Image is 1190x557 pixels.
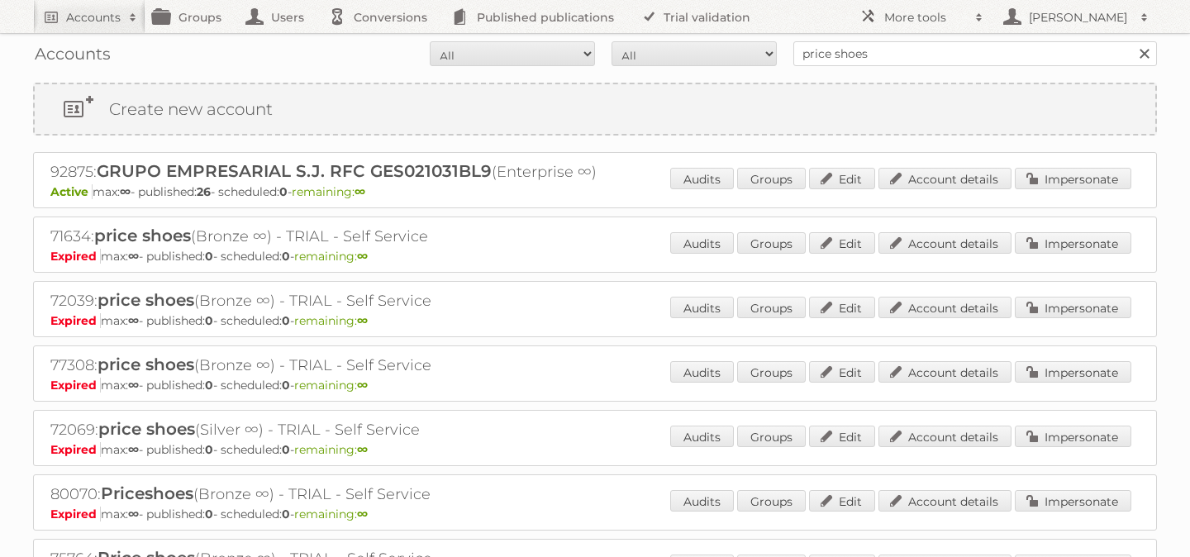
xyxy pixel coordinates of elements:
[809,232,875,254] a: Edit
[294,249,368,264] span: remaining:
[294,313,368,328] span: remaining:
[98,290,194,310] span: price shoes
[50,249,101,264] span: Expired
[670,232,734,254] a: Audits
[205,378,213,393] strong: 0
[101,483,193,503] span: Priceshoes
[282,442,290,457] strong: 0
[884,9,967,26] h2: More tools
[50,419,629,440] h2: 72069: (Silver ∞) - TRIAL - Self Service
[197,184,211,199] strong: 26
[878,297,1011,318] a: Account details
[670,426,734,447] a: Audits
[50,507,101,521] span: Expired
[670,297,734,318] a: Audits
[50,378,1140,393] p: max: - published: - scheduled: -
[809,168,875,189] a: Edit
[1025,9,1132,26] h2: [PERSON_NAME]
[1015,168,1131,189] a: Impersonate
[1015,490,1131,512] a: Impersonate
[737,426,806,447] a: Groups
[128,442,139,457] strong: ∞
[670,490,734,512] a: Audits
[50,249,1140,264] p: max: - published: - scheduled: -
[292,184,365,199] span: remaining:
[50,313,1140,328] p: max: - published: - scheduled: -
[50,226,629,247] h2: 71634: (Bronze ∞) - TRIAL - Self Service
[279,184,288,199] strong: 0
[128,507,139,521] strong: ∞
[737,297,806,318] a: Groups
[282,249,290,264] strong: 0
[670,361,734,383] a: Audits
[205,249,213,264] strong: 0
[294,378,368,393] span: remaining:
[878,168,1011,189] a: Account details
[878,232,1011,254] a: Account details
[50,442,101,457] span: Expired
[50,290,629,312] h2: 72039: (Bronze ∞) - TRIAL - Self Service
[50,483,629,505] h2: 80070: (Bronze ∞) - TRIAL - Self Service
[50,442,1140,457] p: max: - published: - scheduled: -
[50,184,93,199] span: Active
[98,419,195,439] span: price shoes
[94,226,191,245] span: price shoes
[878,426,1011,447] a: Account details
[357,442,368,457] strong: ∞
[128,378,139,393] strong: ∞
[50,184,1140,199] p: max: - published: - scheduled: -
[128,313,139,328] strong: ∞
[97,161,492,181] span: GRUPO EMPRESARIAL S.J. RFC GES021031BL9
[809,361,875,383] a: Edit
[282,313,290,328] strong: 0
[737,361,806,383] a: Groups
[878,490,1011,512] a: Account details
[878,361,1011,383] a: Account details
[120,184,131,199] strong: ∞
[98,355,194,374] span: price shoes
[1015,232,1131,254] a: Impersonate
[50,161,629,183] h2: 92875: (Enterprise ∞)
[294,507,368,521] span: remaining:
[809,297,875,318] a: Edit
[50,355,629,376] h2: 77308: (Bronze ∞) - TRIAL - Self Service
[1015,426,1131,447] a: Impersonate
[128,249,139,264] strong: ∞
[35,84,1155,134] a: Create new account
[355,184,365,199] strong: ∞
[50,313,101,328] span: Expired
[670,168,734,189] a: Audits
[737,490,806,512] a: Groups
[205,313,213,328] strong: 0
[737,232,806,254] a: Groups
[737,168,806,189] a: Groups
[1015,361,1131,383] a: Impersonate
[809,490,875,512] a: Edit
[282,507,290,521] strong: 0
[294,442,368,457] span: remaining:
[357,507,368,521] strong: ∞
[50,507,1140,521] p: max: - published: - scheduled: -
[357,378,368,393] strong: ∞
[205,507,213,521] strong: 0
[809,426,875,447] a: Edit
[357,313,368,328] strong: ∞
[357,249,368,264] strong: ∞
[205,442,213,457] strong: 0
[1015,297,1131,318] a: Impersonate
[282,378,290,393] strong: 0
[66,9,121,26] h2: Accounts
[50,378,101,393] span: Expired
